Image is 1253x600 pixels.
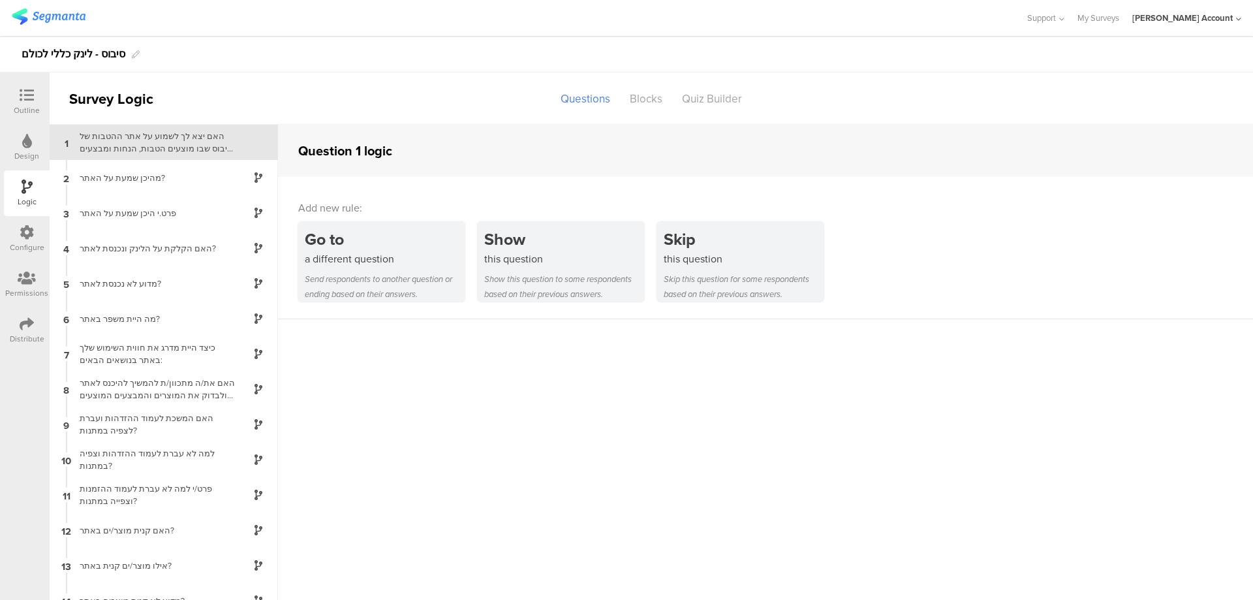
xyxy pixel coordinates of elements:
span: 9 [63,417,69,432]
div: כיצד היית מדרג את חווית השימוש שלך באתר בנושאים הבאים: [72,341,235,366]
div: Configure [10,242,44,253]
div: Permissions [5,287,48,299]
div: Show [484,227,644,251]
div: Outline [14,104,40,116]
div: אילו מוצר/ים קנית באתר? [72,560,235,572]
div: האם המשכת לעמוד ההזדהות ועברת לצפיה במתנות? [72,412,235,437]
span: 1 [65,135,69,150]
span: 7 [64,347,69,361]
span: 10 [61,452,71,467]
div: [PERSON_NAME] Account [1132,12,1233,24]
div: פרט.י היכן שמעת על האתר [72,207,235,219]
span: 3 [63,206,69,220]
span: 2 [63,170,69,185]
div: Logic [18,196,37,208]
div: Skip [664,227,824,251]
div: Blocks [620,87,672,110]
div: למה לא עברת לעמוד ההזדהות וצפיה במתנות? [72,447,235,472]
div: האם קנית מוצר/ים באתר? [72,524,235,537]
div: a different question [305,251,465,266]
div: Questions [551,87,620,110]
div: Add new rule: [298,200,1234,215]
div: Design [14,150,39,162]
div: סיבוס - לינק כללי לכולם [22,44,125,65]
span: 8 [63,382,69,396]
div: האם הקלקת על הלינק ונכנסת לאתר? [72,242,235,255]
div: Go to [305,227,465,251]
div: מהיכן שמעת על האתר? [72,172,235,184]
div: האם את/ה מתכוון/ת להמשיך להיכנס לאתר ולבדוק את המוצרים והמבצעים המוצעים בו? [72,377,235,402]
span: 4 [63,241,69,255]
span: 12 [61,523,71,537]
div: Question 1 logic [298,141,392,161]
div: this question [664,251,824,266]
div: Send respondents to another question or ending based on their answers. [305,272,465,302]
span: 11 [63,488,70,502]
div: Show this question to some respondents based on their previous answers. [484,272,644,302]
div: Survey Logic [50,88,200,110]
span: 5 [63,276,69,291]
div: מה היית משפר באתר? [72,313,235,325]
div: Skip this question for some respondents based on their previous answers. [664,272,824,302]
span: Support [1027,12,1056,24]
img: segmanta logo [12,8,85,25]
span: 6 [63,311,69,326]
div: מדוע לא נכנסת לאתר? [72,277,235,290]
span: 13 [61,558,71,573]
div: this question [484,251,644,266]
div: פרט/י למה לא עברת לעמוד ההזמנות וצפייה במתנות? [72,482,235,507]
div: Quiz Builder [672,87,752,110]
div: האם יצא לך לשמוע על אתר ההטבות של סיבוס שבו מוצעים הטבות, הנחות ומבצעים ללקוחות סיבוס? [72,130,235,155]
div: Distribute [10,333,44,345]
